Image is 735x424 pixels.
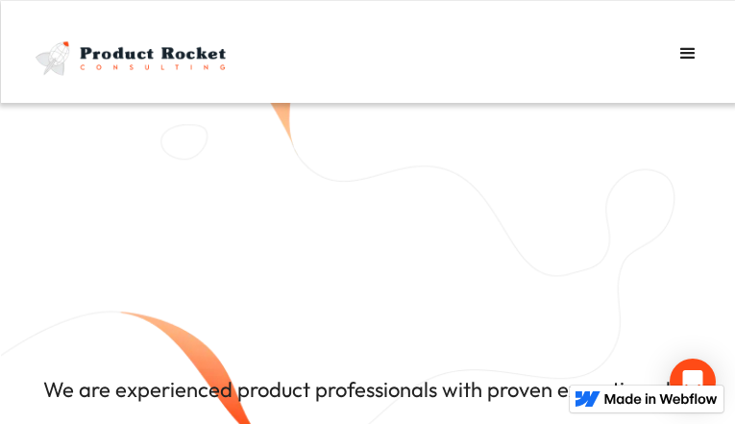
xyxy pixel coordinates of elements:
[30,25,236,84] img: Product Rocket full light logo
[659,25,717,83] div: menu
[604,393,718,405] img: Made in Webflow
[670,359,716,405] div: Open Intercom Messenger
[20,25,236,84] a: home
